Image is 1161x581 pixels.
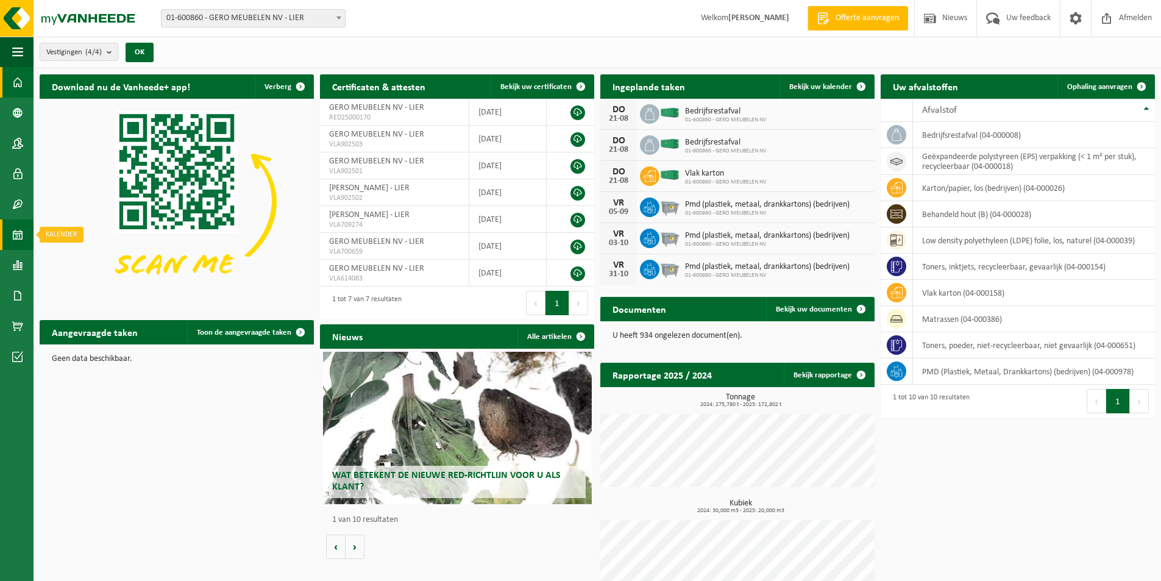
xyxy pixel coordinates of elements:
button: Volgende [346,535,364,559]
span: VLA709274 [329,220,460,230]
span: 01-600860 - GERO MEUBELEN NV [685,210,850,217]
td: [DATE] [469,152,547,179]
td: [DATE] [469,99,547,126]
td: [DATE] [469,233,547,260]
h2: Aangevraagde taken [40,320,150,344]
a: Alle artikelen [517,324,593,349]
a: Offerte aanvragen [808,6,908,30]
a: Wat betekent de nieuwe RED-richtlijn voor u als klant? [323,352,592,504]
div: VR [606,260,631,270]
td: PMD (Plastiek, Metaal, Drankkartons) (bedrijven) (04-000978) [913,358,1155,385]
div: DO [606,105,631,115]
span: GERO MEUBELEN NV - LIER [329,264,424,273]
a: Ophaling aanvragen [1057,74,1154,99]
span: RED25000170 [329,113,460,123]
img: WB-2500-GAL-GY-01 [659,258,680,279]
span: 01-600860 - GERO MEUBELEN NV [685,179,767,186]
span: Bedrijfsrestafval [685,107,767,116]
span: 01-600860 - GERO MEUBELEN NV [685,116,767,124]
span: VLA902503 [329,140,460,149]
img: HK-XC-40-GN-00 [659,169,680,180]
div: 21-08 [606,115,631,123]
div: 1 tot 7 van 7 resultaten [326,290,402,316]
span: 01-600860 - GERO MEUBELEN NV - LIER [162,10,345,27]
div: 21-08 [606,146,631,154]
button: Next [569,291,588,315]
td: toners, poeder, niet-recycleerbaar, niet gevaarlijk (04-000651) [913,332,1155,358]
button: Previous [1087,389,1106,413]
span: 2024: 275,780 t - 2025: 172,802 t [606,402,875,408]
h2: Download nu de Vanheede+ app! [40,74,202,98]
span: Bekijk uw documenten [776,305,852,313]
h3: Kubiek [606,499,875,514]
div: 1 tot 10 van 10 resultaten [887,388,970,415]
div: 31-10 [606,270,631,279]
span: GERO MEUBELEN NV - LIER [329,237,424,246]
span: [PERSON_NAME] - LIER [329,184,410,193]
h2: Uw afvalstoffen [881,74,970,98]
h2: Rapportage 2025 / 2024 [600,363,724,387]
span: Verberg [265,83,291,91]
span: GERO MEUBELEN NV - LIER [329,103,424,112]
td: [DATE] [469,179,547,206]
span: VLA902501 [329,166,460,176]
span: Bedrijfsrestafval [685,138,767,148]
span: Afvalstof [922,105,957,115]
h2: Ingeplande taken [600,74,697,98]
img: HK-XC-40-GN-00 [659,107,680,118]
span: Toon de aangevraagde taken [197,329,291,337]
strong: [PERSON_NAME] [728,13,789,23]
span: Vlak karton [685,169,767,179]
button: Vorige [326,535,346,559]
div: VR [606,198,631,208]
td: [DATE] [469,126,547,152]
td: bedrijfsrestafval (04-000008) [913,122,1155,148]
h2: Certificaten & attesten [320,74,438,98]
td: geëxpandeerde polystyreen (EPS) verpakking (< 1 m² per stuk), recycleerbaar (04-000018) [913,148,1155,175]
span: 01-600860 - GERO MEUBELEN NV [685,241,850,248]
span: Ophaling aanvragen [1067,83,1132,91]
span: 01-600860 - GERO MEUBELEN NV [685,148,767,155]
span: VLA614083 [329,274,460,283]
div: 21-08 [606,177,631,185]
img: HK-XC-40-GN-00 [659,138,680,149]
span: Pmd (plastiek, metaal, drankkartons) (bedrijven) [685,262,850,272]
div: 05-09 [606,208,631,216]
span: VLA700659 [329,247,460,257]
h2: Nieuws [320,324,375,348]
span: VLA902502 [329,193,460,203]
button: 1 [1106,389,1130,413]
span: Offerte aanvragen [833,12,902,24]
button: Verberg [255,74,313,99]
span: Bekijk uw certificaten [500,83,572,91]
a: Bekijk rapportage [784,363,873,387]
span: Pmd (plastiek, metaal, drankkartons) (bedrijven) [685,200,850,210]
div: DO [606,136,631,146]
button: Previous [526,291,545,315]
h3: Tonnage [606,393,875,408]
img: WB-2500-GAL-GY-01 [659,227,680,248]
button: 1 [545,291,569,315]
span: [PERSON_NAME] - LIER [329,210,410,219]
button: Vestigingen(4/4) [40,43,118,61]
span: 2024: 30,000 m3 - 2025: 20,000 m3 [606,508,875,514]
button: Next [1130,389,1149,413]
p: Geen data beschikbaar. [52,355,302,363]
td: toners, inktjets, recycleerbaar, gevaarlijk (04-000154) [913,254,1155,280]
span: GERO MEUBELEN NV - LIER [329,130,424,139]
span: 01-600860 - GERO MEUBELEN NV - LIER [161,9,346,27]
a: Bekijk uw documenten [766,297,873,321]
td: [DATE] [469,206,547,233]
span: Wat betekent de nieuwe RED-richtlijn voor u als klant? [332,471,561,492]
span: Pmd (plastiek, metaal, drankkartons) (bedrijven) [685,231,850,241]
td: karton/papier, los (bedrijven) (04-000026) [913,175,1155,201]
td: [DATE] [469,260,547,287]
span: Bekijk uw kalender [789,83,852,91]
p: 1 van 10 resultaten [332,516,588,524]
td: behandeld hout (B) (04-000028) [913,201,1155,227]
img: Download de VHEPlus App [40,99,314,305]
span: GERO MEUBELEN NV - LIER [329,157,424,166]
span: 01-600860 - GERO MEUBELEN NV [685,272,850,279]
span: Vestigingen [46,43,102,62]
td: matrassen (04-000386) [913,306,1155,332]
